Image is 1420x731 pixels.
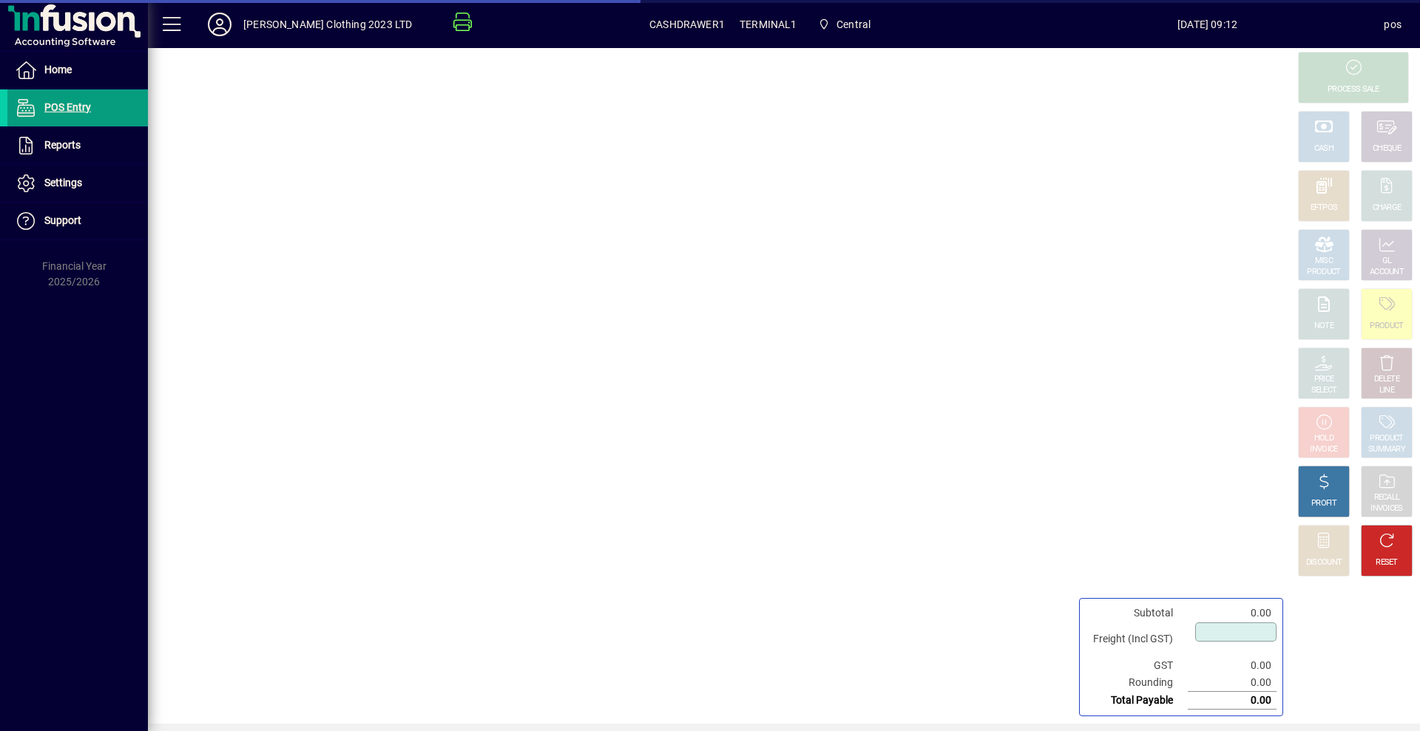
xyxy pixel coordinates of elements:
span: Home [44,64,72,75]
div: DISCOUNT [1306,557,1342,568]
span: Central [812,11,877,38]
td: 0.00 [1188,605,1277,622]
span: Support [44,214,81,226]
div: CASH [1314,143,1333,154]
div: PROCESS SALE [1328,84,1379,95]
div: EFTPOS [1311,203,1338,214]
div: PRODUCT [1370,321,1403,332]
div: CHEQUE [1373,143,1401,154]
button: Profile [196,11,243,38]
td: 0.00 [1188,692,1277,710]
div: INVOICES [1370,503,1402,514]
div: pos [1384,13,1402,36]
td: Rounding [1086,674,1188,692]
span: Settings [44,177,82,188]
div: PROFIT [1311,498,1336,509]
div: MISC [1315,256,1333,267]
span: POS Entry [44,101,91,113]
div: ACCOUNT [1370,267,1404,278]
a: Home [7,52,148,89]
a: Settings [7,165,148,202]
td: Total Payable [1086,692,1188,710]
span: Reports [44,139,81,151]
div: PRICE [1314,374,1334,385]
div: HOLD [1314,433,1333,444]
div: LINE [1379,385,1394,396]
div: PRODUCT [1370,433,1403,444]
td: Freight (Incl GST) [1086,622,1188,657]
div: NOTE [1314,321,1333,332]
a: Reports [7,127,148,164]
td: 0.00 [1188,657,1277,674]
div: INVOICE [1310,444,1337,455]
div: DELETE [1374,374,1399,385]
td: GST [1086,657,1188,674]
div: RESET [1376,557,1398,568]
span: TERMINAL1 [740,13,797,36]
div: PRODUCT [1307,267,1340,278]
a: Support [7,203,148,239]
td: 0.00 [1188,674,1277,692]
td: Subtotal [1086,605,1188,622]
span: CASHDRAWER1 [649,13,725,36]
span: Central [836,13,870,36]
div: GL [1382,256,1392,267]
div: CHARGE [1373,203,1402,214]
span: [DATE] 09:12 [1031,13,1384,36]
div: RECALL [1374,492,1400,503]
div: [PERSON_NAME] Clothing 2023 LTD [243,13,412,36]
div: SELECT [1311,385,1337,396]
div: SUMMARY [1368,444,1405,455]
